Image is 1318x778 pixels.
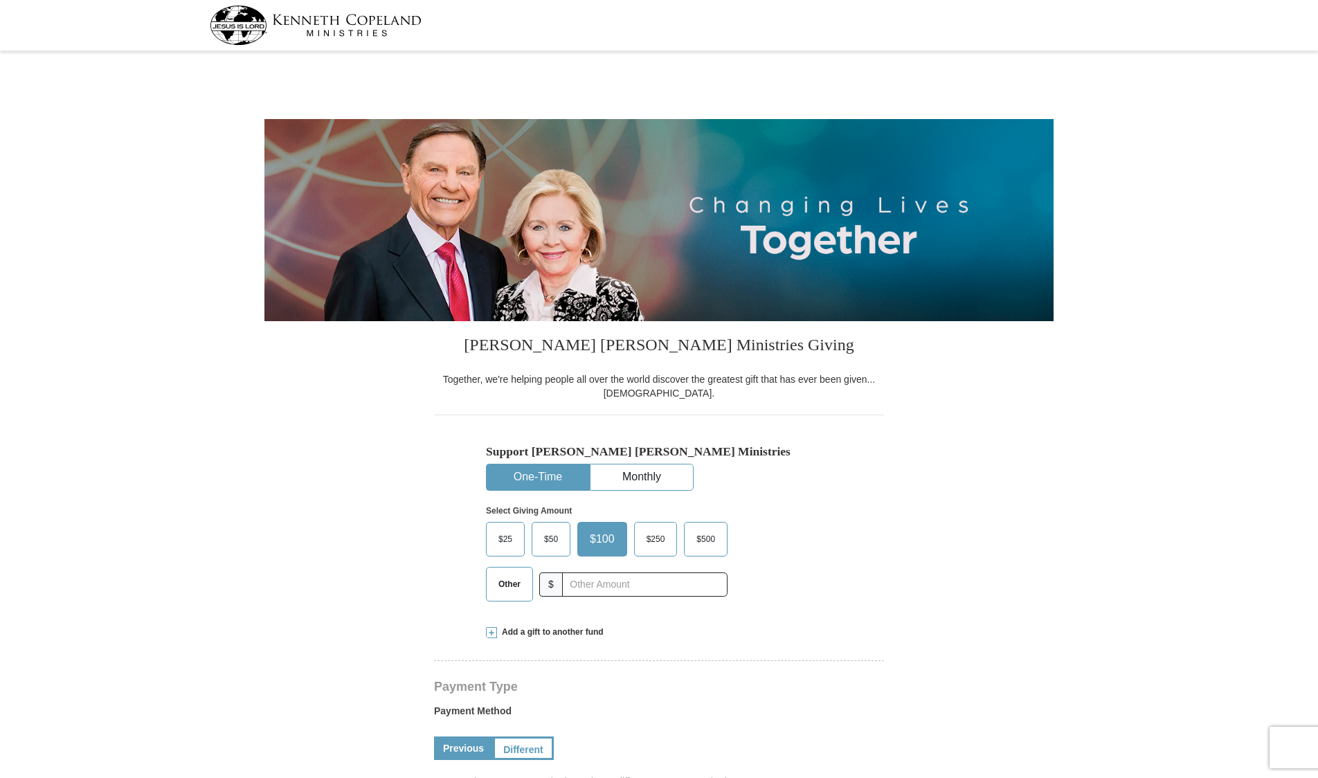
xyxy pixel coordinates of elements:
input: Other Amount [562,572,728,597]
span: $ [539,572,563,597]
span: $100 [583,529,622,550]
span: $50 [537,529,565,550]
div: Together, we're helping people all over the world discover the greatest gift that has ever been g... [434,372,884,400]
button: One-Time [487,464,589,490]
span: Add a gift to another fund [497,626,604,638]
h5: Support [PERSON_NAME] [PERSON_NAME] Ministries [486,444,832,459]
a: Different [493,736,554,760]
span: $25 [491,529,519,550]
h3: [PERSON_NAME] [PERSON_NAME] Ministries Giving [434,321,884,372]
label: Payment Method [434,704,884,725]
span: Other [491,574,527,595]
span: $500 [689,529,722,550]
strong: Select Giving Amount [486,506,572,516]
span: $250 [640,529,672,550]
img: kcm-header-logo.svg [210,6,422,45]
h4: Payment Type [434,681,884,692]
button: Monthly [590,464,693,490]
a: Previous [434,736,493,760]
